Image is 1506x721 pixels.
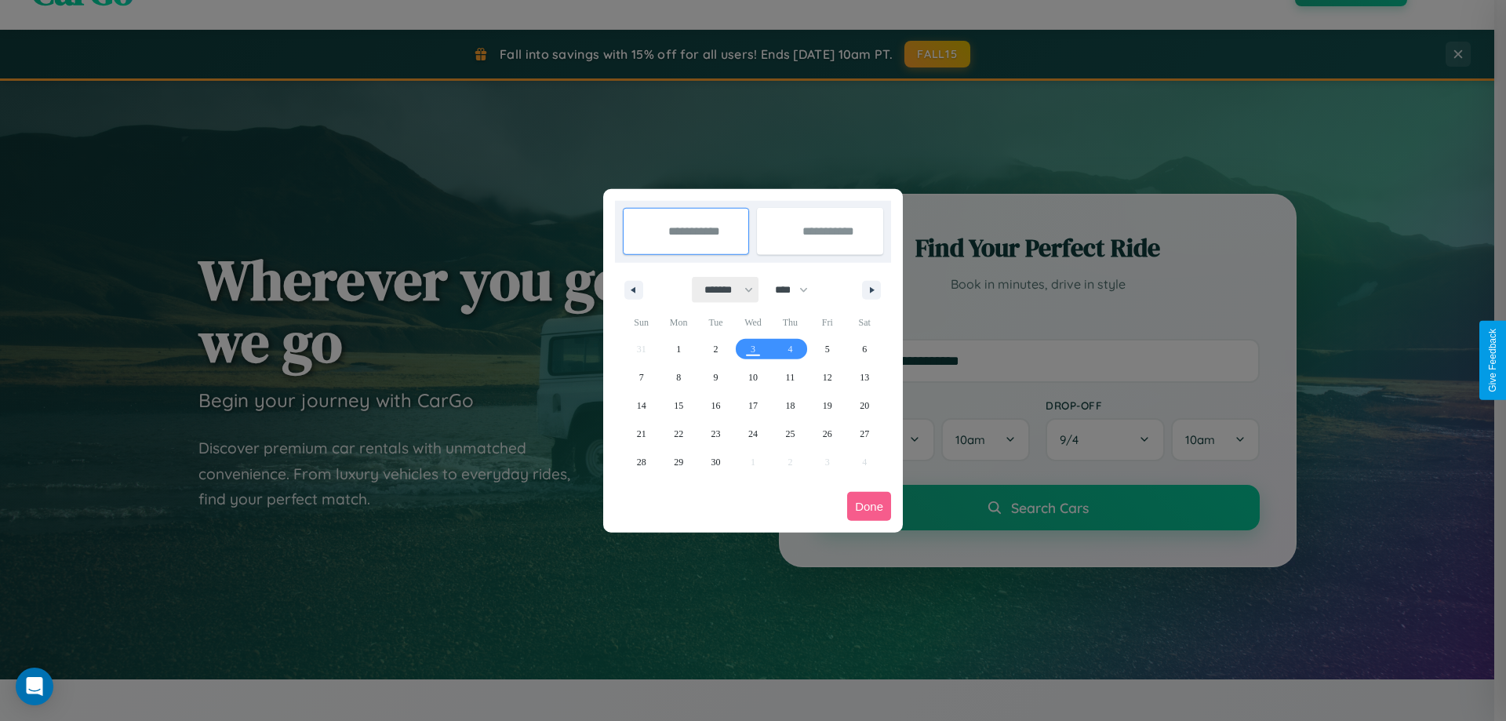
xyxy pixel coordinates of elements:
span: 19 [823,391,832,420]
span: 10 [748,363,758,391]
span: Fri [809,310,846,335]
button: 19 [809,391,846,420]
span: 9 [714,363,718,391]
button: 17 [734,391,771,420]
span: 4 [788,335,792,363]
button: 27 [846,420,883,448]
button: 12 [809,363,846,391]
span: 17 [748,391,758,420]
button: 26 [809,420,846,448]
button: 11 [772,363,809,391]
span: 20 [860,391,869,420]
button: 3 [734,335,771,363]
div: Give Feedback [1487,329,1498,392]
button: 18 [772,391,809,420]
button: 14 [623,391,660,420]
span: 26 [823,420,832,448]
span: 24 [748,420,758,448]
span: 5 [825,335,830,363]
span: 1 [676,335,681,363]
button: 29 [660,448,697,476]
div: Open Intercom Messenger [16,668,53,705]
button: Done [847,492,891,521]
button: 30 [697,448,734,476]
button: 24 [734,420,771,448]
span: 18 [785,391,795,420]
span: 11 [786,363,795,391]
button: 2 [697,335,734,363]
span: 29 [674,448,683,476]
button: 25 [772,420,809,448]
span: 6 [862,335,867,363]
span: 16 [711,391,721,420]
span: 8 [676,363,681,391]
button: 28 [623,448,660,476]
span: 28 [637,448,646,476]
span: 14 [637,391,646,420]
button: 22 [660,420,697,448]
button: 9 [697,363,734,391]
span: Sat [846,310,883,335]
span: 30 [711,448,721,476]
span: 27 [860,420,869,448]
button: 6 [846,335,883,363]
span: 25 [785,420,795,448]
button: 1 [660,335,697,363]
span: 3 [751,335,755,363]
button: 21 [623,420,660,448]
button: 10 [734,363,771,391]
button: 15 [660,391,697,420]
span: Mon [660,310,697,335]
span: 13 [860,363,869,391]
span: 15 [674,391,683,420]
span: 23 [711,420,721,448]
span: 7 [639,363,644,391]
span: Tue [697,310,734,335]
span: 21 [637,420,646,448]
button: 16 [697,391,734,420]
button: 7 [623,363,660,391]
button: 13 [846,363,883,391]
button: 23 [697,420,734,448]
span: 2 [714,335,718,363]
button: 8 [660,363,697,391]
button: 20 [846,391,883,420]
span: Thu [772,310,809,335]
span: 22 [674,420,683,448]
span: Wed [734,310,771,335]
button: 5 [809,335,846,363]
span: 12 [823,363,832,391]
button: 4 [772,335,809,363]
span: Sun [623,310,660,335]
